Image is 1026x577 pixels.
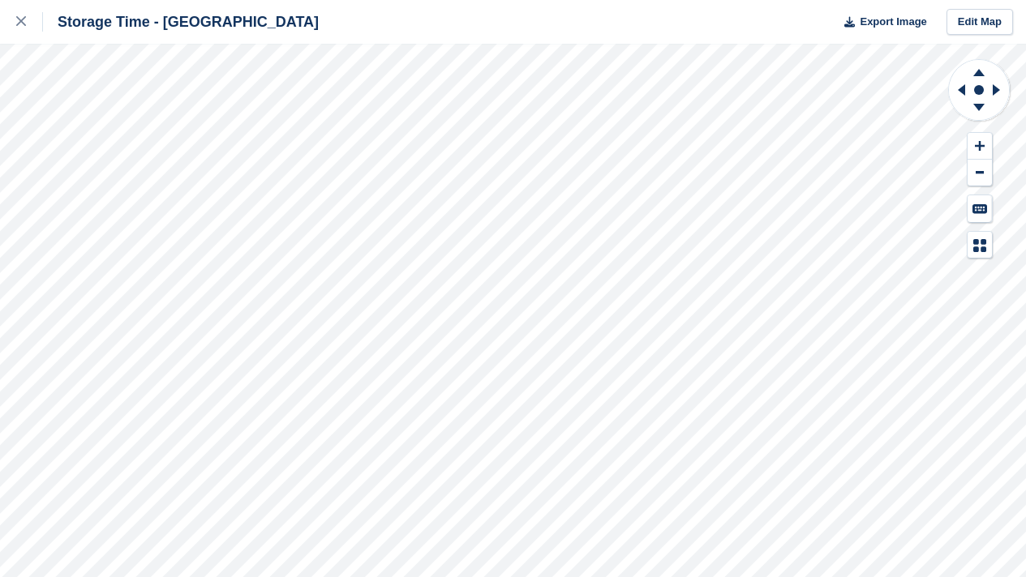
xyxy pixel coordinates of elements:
span: Export Image [860,14,926,30]
div: Storage Time - [GEOGRAPHIC_DATA] [43,12,319,32]
button: Map Legend [968,232,992,259]
a: Edit Map [947,9,1013,36]
button: Keyboard Shortcuts [968,195,992,222]
button: Export Image [835,9,927,36]
button: Zoom Out [968,160,992,186]
button: Zoom In [968,133,992,160]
